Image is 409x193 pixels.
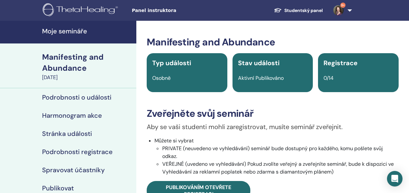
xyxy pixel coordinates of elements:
[42,148,113,156] h4: Podrobnosti registrace
[274,7,282,13] img: graduation-cap-white.svg
[42,27,132,35] h4: Moje semináře
[269,5,328,17] a: Studentský panel
[333,5,344,16] img: default.jpg
[324,75,334,81] span: 0/14
[42,93,111,101] h4: Podrobnosti o události
[42,166,105,174] h4: Spravovat účastníky
[152,59,191,67] span: Typ události
[154,137,399,176] li: Můžete si vybrat
[162,145,399,160] li: PRIVATE (neuvedeno ve vyhledávání) seminář bude dostupný pro každého, komu pošlete svůj odkaz.
[238,59,279,67] span: Stav události
[42,74,132,81] div: [DATE]
[152,75,171,81] span: Osobně
[162,160,399,176] li: VEŘEJNÉ (uvedeno ve vyhledávání) Pokud zvolíte veřejný a zveřejníte seminář, bude k dispozici ve ...
[147,36,399,48] h3: Manifesting and Abundance
[147,122,399,132] p: Aby se vaši studenti mohli zaregistrovat, musíte seminář zveřejnit.
[387,171,403,187] div: Open Intercom Messenger
[42,52,132,74] div: Manifesting and Abundance
[38,52,136,81] a: Manifesting and Abundance[DATE]
[42,130,92,138] h4: Stránka události
[238,75,284,81] span: Aktivní Publikováno
[340,3,346,8] span: 9+
[42,112,102,119] h4: Harmonogram akce
[42,184,74,192] h4: Publikovat
[43,3,120,18] img: logo.png
[132,7,229,14] span: Panel instruktora
[324,59,358,67] span: Registrace
[147,108,399,119] h3: Zveřejněte svůj seminář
